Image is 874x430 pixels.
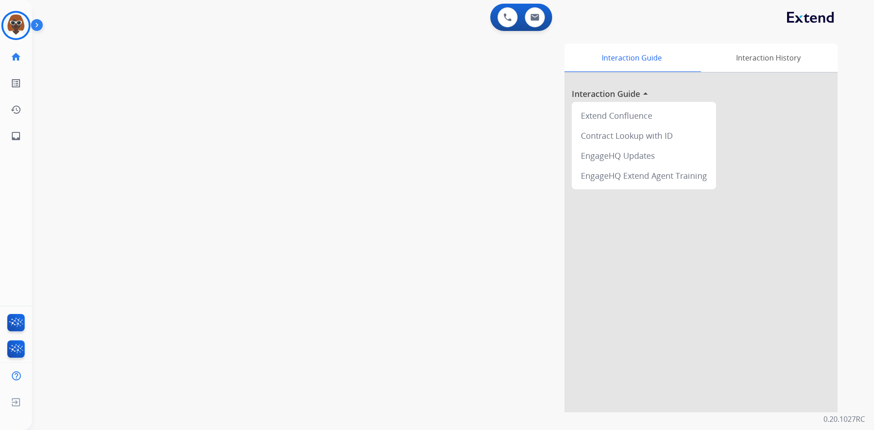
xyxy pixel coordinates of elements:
div: EngageHQ Updates [575,146,712,166]
div: Interaction Guide [564,44,699,72]
mat-icon: history [10,104,21,115]
div: Contract Lookup with ID [575,126,712,146]
div: EngageHQ Extend Agent Training [575,166,712,186]
p: 0.20.1027RC [823,414,865,425]
mat-icon: home [10,51,21,62]
mat-icon: list_alt [10,78,21,89]
img: avatar [3,13,29,38]
div: Extend Confluence [575,106,712,126]
div: Interaction History [699,44,838,72]
mat-icon: inbox [10,131,21,142]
